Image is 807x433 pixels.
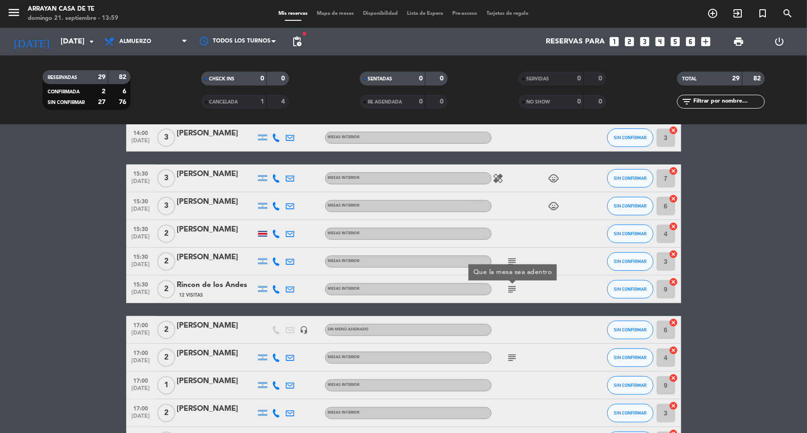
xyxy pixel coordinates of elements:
i: looks_one [608,36,620,48]
i: add_circle_outline [707,8,718,19]
strong: 0 [419,98,423,105]
i: cancel [669,194,678,203]
strong: 0 [281,75,287,82]
span: 14:00 [129,127,153,138]
span: Reservas para [546,37,605,46]
span: 3 [157,169,175,188]
i: menu [7,6,21,19]
button: SIN CONFIRMAR [607,169,653,188]
div: LOG OUT [759,28,800,55]
div: [PERSON_NAME] [177,128,256,140]
span: 3 [157,197,175,215]
i: cancel [669,373,678,383]
span: MESAS INTERIOR [328,176,360,180]
div: [PERSON_NAME] [177,320,256,332]
span: SIN CONFIRMAR [614,287,647,292]
div: Que la mesa sea adentro [473,268,552,277]
strong: 0 [598,75,604,82]
span: MESAS INTERIOR [328,411,360,415]
strong: 76 [119,99,128,105]
span: MESAS INTERIOR [328,259,360,263]
span: 3 [157,128,175,147]
span: SIN CONFIRMAR [614,231,647,236]
span: [DATE] [129,358,153,368]
strong: 1 [260,98,264,105]
span: pending_actions [291,36,302,47]
span: CANCELADA [209,100,238,104]
span: SIN CONFIRMAR [48,100,85,105]
span: Pre-acceso [448,11,482,16]
i: cancel [669,318,678,327]
span: 15:30 [129,223,153,234]
span: [DATE] [129,138,153,148]
span: [DATE] [129,178,153,189]
i: looks_two [623,36,635,48]
div: [PERSON_NAME] [177,403,256,415]
i: power_settings_new [774,36,785,47]
strong: 0 [419,75,423,82]
strong: 2 [102,88,105,95]
i: subject [507,284,518,295]
span: CONFIRMADA [48,90,80,94]
span: 17:00 [129,375,153,385]
strong: 0 [440,98,445,105]
span: 15:30 [129,195,153,206]
i: exit_to_app [732,8,743,19]
div: Arrayan Casa de Te [28,5,118,14]
i: subject [507,256,518,267]
i: subject [507,352,518,363]
span: [DATE] [129,330,153,341]
i: looks_3 [639,36,651,48]
span: 12 Visitas [179,292,203,299]
span: CHECK INS [209,77,235,81]
input: Filtrar por nombre... [693,97,764,107]
strong: 0 [440,75,445,82]
span: 2 [157,280,175,299]
i: looks_6 [684,36,696,48]
i: cancel [669,126,678,135]
span: RESERVADAS [48,75,78,80]
button: SIN CONFIRMAR [607,404,653,422]
span: fiber_manual_record [302,31,307,37]
i: looks_4 [654,36,666,48]
button: SIN CONFIRMAR [607,321,653,339]
span: Mapa de mesas [312,11,358,16]
span: 17:00 [129,403,153,413]
strong: 82 [753,75,763,82]
span: Almuerzo [119,38,151,45]
span: Sin menú asignado [328,328,369,331]
div: [PERSON_NAME] [177,348,256,360]
span: 15:30 [129,279,153,289]
button: SIN CONFIRMAR [607,348,653,367]
span: [DATE] [129,206,153,217]
div: Rincon de los Andes [177,279,256,291]
span: 15:30 [129,251,153,262]
i: cancel [669,277,678,287]
span: 2 [157,348,175,367]
span: [DATE] [129,413,153,424]
button: SIN CONFIRMAR [607,376,653,395]
strong: 6 [123,88,128,95]
button: menu [7,6,21,23]
i: [DATE] [7,31,56,52]
i: child_care [548,201,560,212]
strong: 0 [578,98,581,105]
button: SIN CONFIRMAR [607,252,653,271]
span: Tarjetas de regalo [482,11,533,16]
i: headset_mic [300,326,308,334]
span: SIN CONFIRMAR [614,355,647,360]
span: print [733,36,744,47]
span: MESAS INTERIOR [328,232,360,235]
span: MESAS INTERIOR [328,135,360,139]
span: Lista de Espera [402,11,448,16]
span: 2 [157,225,175,243]
span: [DATE] [129,289,153,300]
i: filter_list [682,96,693,107]
span: SIN CONFIRMAR [614,259,647,264]
span: MESAS INTERIOR [328,287,360,291]
i: child_care [548,173,560,184]
div: domingo 21. septiembre - 13:59 [28,14,118,23]
i: cancel [669,166,678,176]
span: [DATE] [129,262,153,272]
strong: 29 [98,74,105,80]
